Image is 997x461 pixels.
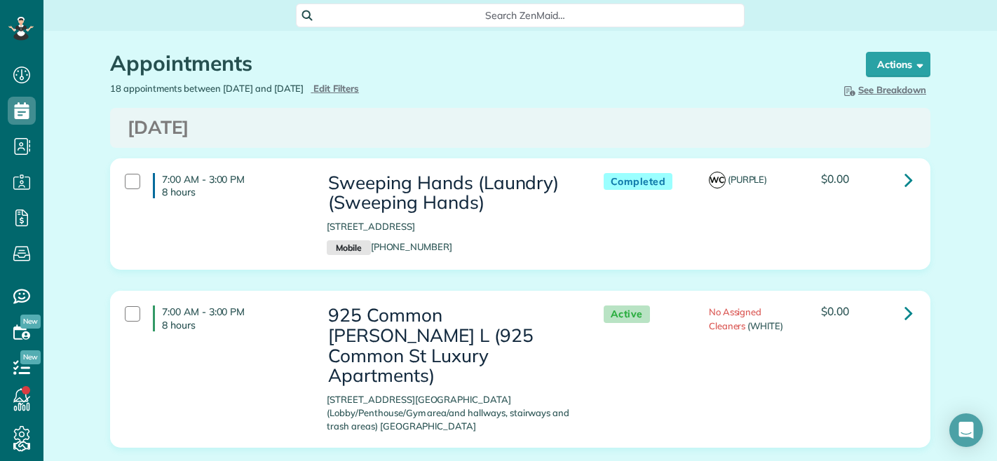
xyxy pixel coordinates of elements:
span: $0.00 [821,304,849,318]
span: New [20,315,41,329]
h4: 7:00 AM - 3:00 PM [153,173,306,198]
span: New [20,350,41,364]
span: WC [709,172,726,188]
span: Active [604,305,650,323]
h3: 925 Common [PERSON_NAME] L (925 Common St Luxury Apartments) [327,305,575,385]
h1: Appointments [110,52,839,75]
span: No Assigned Cleaners [709,306,762,331]
span: Completed [604,173,673,191]
p: 8 hours [162,319,306,331]
span: See Breakdown [841,84,926,95]
h3: Sweeping Hands (Laundry) (Sweeping Hands) [327,173,575,213]
span: Edit Filters [313,83,359,94]
a: Edit Filters [311,83,359,94]
span: (PURPLE) [728,174,768,185]
div: 18 appointments between [DATE] and [DATE] [100,82,520,95]
a: Mobile[PHONE_NUMBER] [327,241,452,252]
span: $0.00 [821,172,849,186]
h3: [DATE] [128,118,913,138]
p: [STREET_ADDRESS] [327,220,575,233]
span: (WHITE) [747,320,783,331]
div: Open Intercom Messenger [949,413,983,447]
small: Mobile [327,240,370,256]
p: 8 hours [162,186,306,198]
h4: 7:00 AM - 3:00 PM [153,305,306,331]
p: [STREET_ADDRESS][GEOGRAPHIC_DATA] (Lobby/Penthouse/Gym area/and hallways, stairways and trash are... [327,393,575,433]
button: See Breakdown [837,82,930,97]
button: Actions [866,52,930,77]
